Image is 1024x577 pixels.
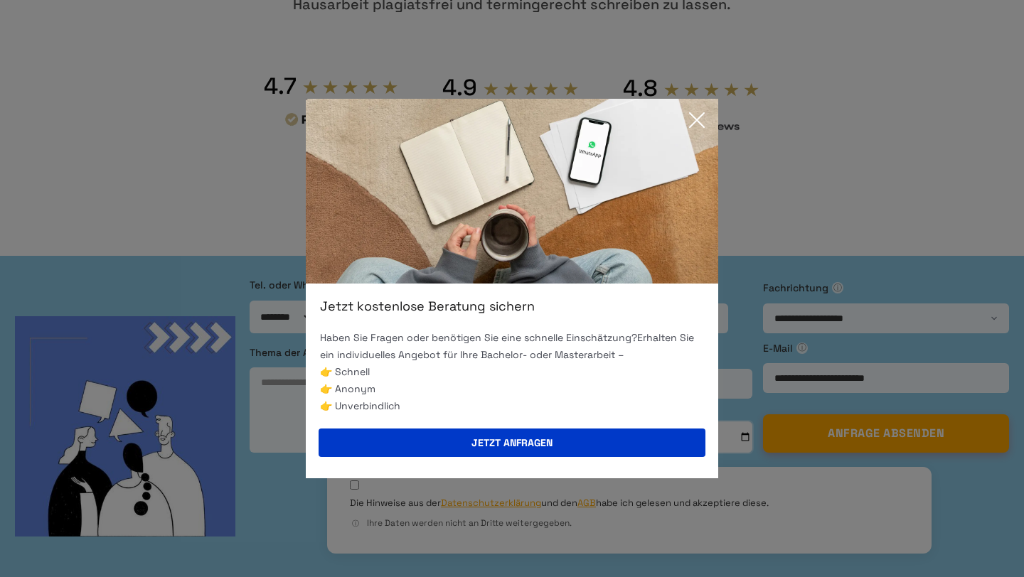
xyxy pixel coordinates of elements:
[320,397,704,414] li: 👉 Unverbindlich
[320,363,704,380] li: 👉 Schnell
[319,428,705,457] button: Jetzt anfragen
[306,298,718,315] div: Jetzt kostenlose Beratung sichern
[306,99,718,284] img: exit
[320,329,704,363] p: Haben Sie Fragen oder benötigen Sie eine schnelle Einschätzung? Erhalten Sie ein individuelles An...
[320,380,704,397] li: 👉 Anonym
